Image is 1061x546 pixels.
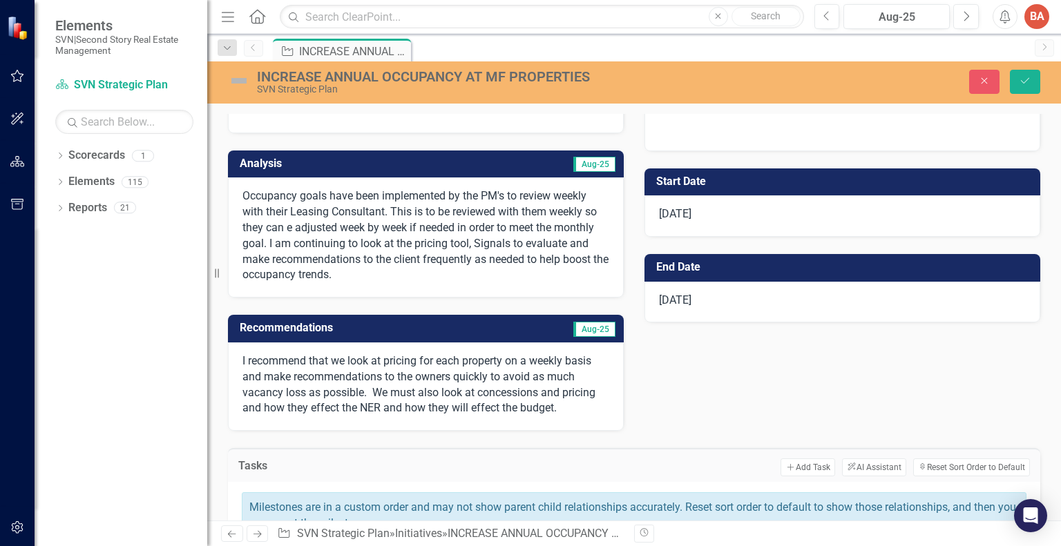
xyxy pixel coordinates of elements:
[114,202,136,214] div: 21
[280,5,803,29] input: Search ClearPoint...
[68,174,115,190] a: Elements
[242,188,609,283] p: Occupancy goals have been implemented by the PM's to review weekly with their Leasing Consultant....
[257,69,678,84] div: INCREASE ANNUAL OCCUPANCY AT MF PROPERTIES
[55,110,193,134] input: Search Below...
[242,492,1026,539] div: Milestones are in a custom order and may not show parent child relationships accurately. Reset so...
[55,17,193,34] span: Elements
[781,458,835,476] button: Add Task
[299,43,408,60] div: INCREASE ANNUAL OCCUPANCY AT MF PROPERTIES
[132,150,154,162] div: 1
[122,176,149,188] div: 115
[656,261,1033,273] h3: End Date
[751,10,781,21] span: Search
[659,293,691,306] span: [DATE]
[238,460,321,472] h3: Tasks
[55,34,193,57] small: SVN|Second Story Real Estate Management
[1014,499,1047,532] div: Open Intercom Messenger
[659,207,691,220] span: [DATE]
[913,458,1030,476] button: Reset Sort Order to Default
[573,322,615,337] span: Aug-25
[242,353,609,416] p: I recommend that we look at pricing for each property on a weekly basis and make recommendations ...
[848,9,945,26] div: Aug-25
[297,527,390,540] a: SVN Strategic Plan
[1024,4,1049,29] button: BA
[656,175,1033,188] h3: Start Date
[228,70,250,92] img: Not Defined
[448,527,709,540] div: INCREASE ANNUAL OCCUPANCY AT MF PROPERTIES
[842,458,906,476] button: AI Assistant
[68,148,125,164] a: Scorecards
[257,84,678,95] div: SVN Strategic Plan
[240,157,426,170] h3: Analysis
[843,4,950,29] button: Aug-25
[7,16,31,40] img: ClearPoint Strategy
[395,527,442,540] a: Initiatives
[732,7,801,26] button: Search
[68,200,107,216] a: Reports
[277,526,624,542] div: » »
[573,157,615,172] span: Aug-25
[240,322,497,334] h3: Recommendations
[55,77,193,93] a: SVN Strategic Plan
